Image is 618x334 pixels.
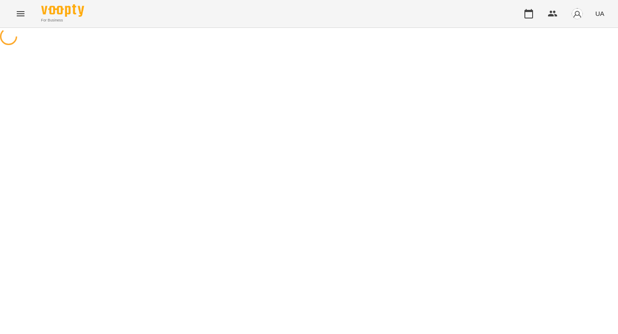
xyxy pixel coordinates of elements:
[10,3,31,24] button: Menu
[571,8,583,20] img: avatar_s.png
[595,9,604,18] span: UA
[41,18,84,23] span: For Business
[41,4,84,17] img: Voopty Logo
[592,6,608,21] button: UA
